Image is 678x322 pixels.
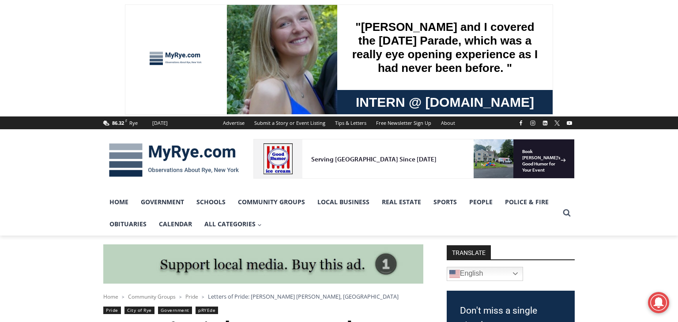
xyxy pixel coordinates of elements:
a: Facebook [516,118,526,128]
a: Linkedin [540,118,550,128]
a: Police & Fire [499,191,555,213]
img: en [449,269,460,279]
a: Home [103,293,118,300]
a: English [447,267,523,281]
div: [DATE] [152,119,168,127]
a: Submit a Story or Event Listing [249,116,330,129]
a: Tips & Letters [330,116,371,129]
a: Local Business [311,191,376,213]
a: Schools [190,191,232,213]
a: Intern @ [DOMAIN_NAME] [212,86,428,110]
a: pRYEde [196,307,218,314]
div: "[PERSON_NAME] and I covered the [DATE] Parade, which was a really eye opening experience as I ha... [223,0,417,86]
div: Serving [GEOGRAPHIC_DATA] Since [DATE] [58,16,218,24]
span: 86.32 [112,120,124,126]
nav: Secondary Navigation [218,116,460,129]
a: Government [135,191,190,213]
a: Pride [185,293,198,300]
a: Instagram [527,118,538,128]
img: s_800_809a2aa2-bb6e-4add-8b5e-749ad0704c34.jpeg [214,0,267,40]
a: Calendar [153,213,198,235]
a: Real Estate [376,191,427,213]
button: View Search Form [559,205,575,221]
strong: TRANSLATE [447,245,491,259]
a: X [552,118,562,128]
button: Child menu of All Categories [198,213,268,235]
a: Free Newsletter Sign Up [371,116,436,129]
a: Community Groups [128,293,176,300]
span: Open Tues. - Sun. [PHONE_NUMBER] [3,91,87,124]
nav: Primary Navigation [103,191,559,236]
a: Home [103,191,135,213]
a: City of Rye [124,307,154,314]
span: > [179,294,182,300]
span: F [125,118,127,123]
a: People [463,191,499,213]
a: Advertise [218,116,249,129]
a: Obituaries [103,213,153,235]
img: MyRye.com [103,137,245,183]
a: Book [PERSON_NAME]'s Good Humor for Your Event [262,3,319,40]
div: Rye [129,119,138,127]
nav: Breadcrumbs [103,292,423,301]
div: "clearly one of the favorites in the [GEOGRAPHIC_DATA] neighborhood" [90,55,125,105]
span: Letters of Pride: [PERSON_NAME] [PERSON_NAME], [GEOGRAPHIC_DATA] [208,292,399,300]
img: support local media, buy this ad [103,244,423,284]
a: Sports [427,191,463,213]
a: About [436,116,460,129]
a: YouTube [564,118,575,128]
a: Government [158,307,192,314]
span: > [122,294,124,300]
a: Open Tues. - Sun. [PHONE_NUMBER] [0,89,89,110]
a: Community Groups [232,191,311,213]
span: Intern @ [DOMAIN_NAME] [231,88,409,108]
span: > [202,294,204,300]
h4: Book [PERSON_NAME]'s Good Humor for Your Event [269,9,307,34]
a: Pride [103,307,121,314]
